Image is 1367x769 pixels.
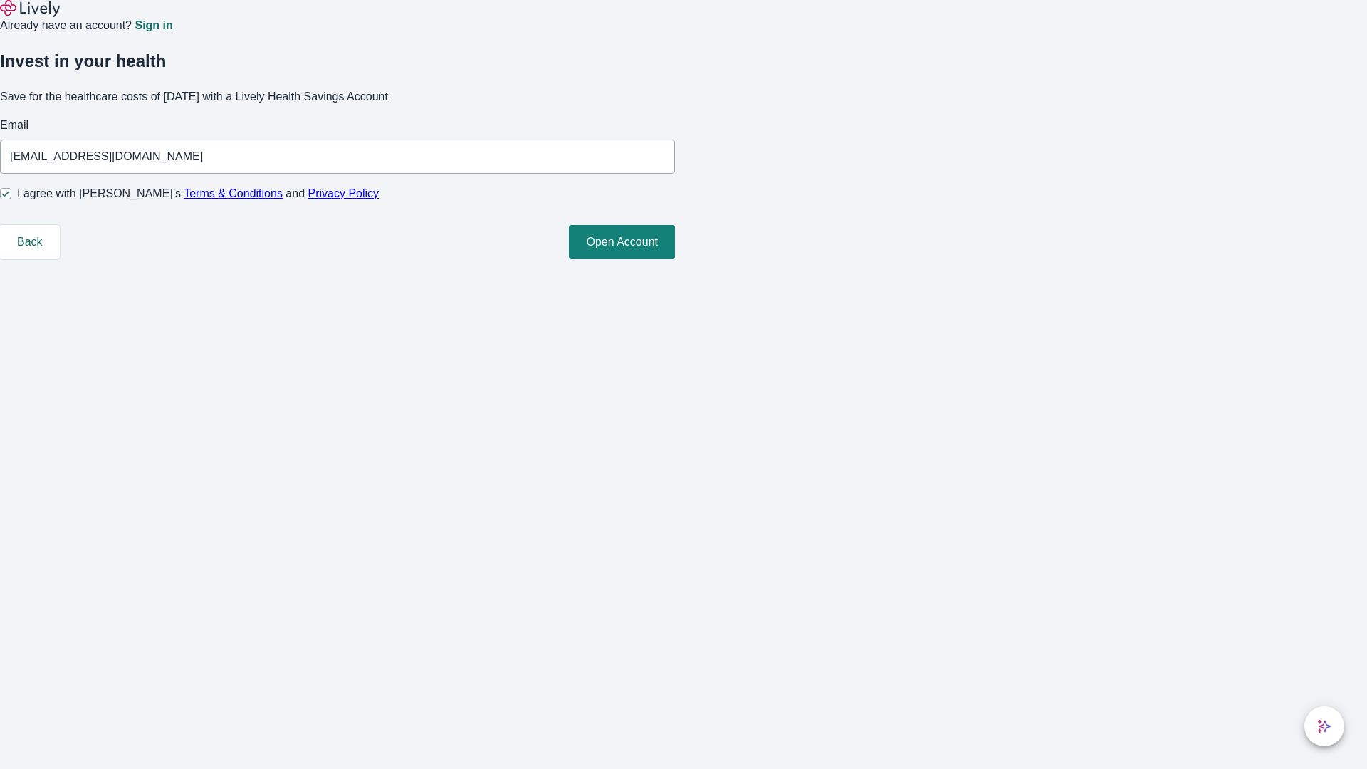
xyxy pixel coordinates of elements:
a: Sign in [135,20,172,31]
a: Privacy Policy [308,187,379,199]
svg: Lively AI Assistant [1317,719,1331,733]
span: I agree with [PERSON_NAME]’s and [17,185,379,202]
a: Terms & Conditions [184,187,283,199]
button: chat [1304,706,1344,746]
button: Open Account [569,225,675,259]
